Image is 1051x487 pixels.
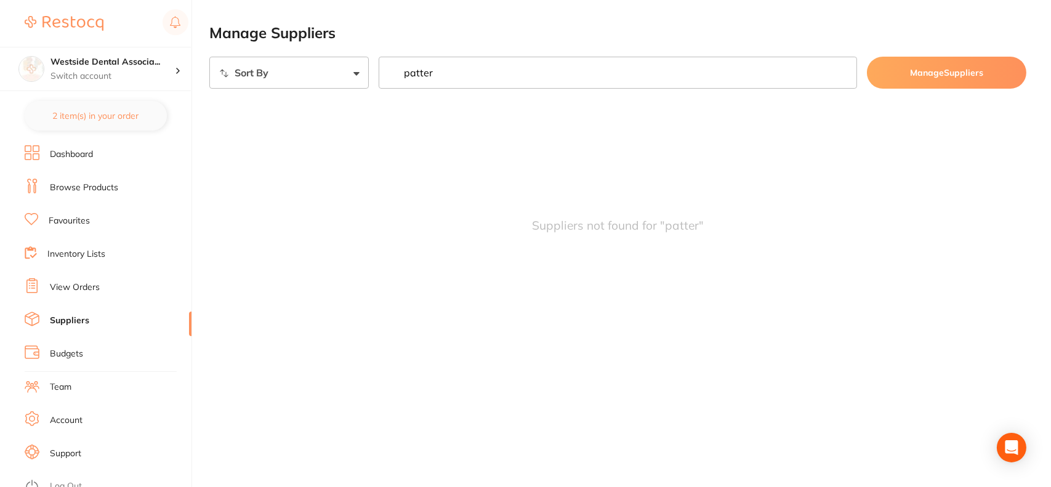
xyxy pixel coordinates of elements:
[379,57,857,89] input: Search Suppliers
[50,315,89,327] a: Suppliers
[50,56,175,68] h4: Westside Dental Associates
[867,57,1026,89] button: ManageSuppliers
[25,16,103,31] img: Restocq Logo
[49,215,90,227] a: Favourites
[50,281,100,294] a: View Orders
[19,57,44,81] img: Westside Dental Associates
[209,25,1026,42] h2: Manage Suppliers
[25,101,167,131] button: 2 item(s) in your order
[532,219,704,232] div: Suppliers not found for " patter "
[50,381,71,393] a: Team
[997,433,1026,462] div: Open Intercom Messenger
[50,148,93,161] a: Dashboard
[50,414,83,427] a: Account
[50,348,83,360] a: Budgets
[47,248,105,260] a: Inventory Lists
[50,182,118,194] a: Browse Products
[50,70,175,83] p: Switch account
[50,448,81,460] a: Support
[25,9,103,38] a: Restocq Logo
